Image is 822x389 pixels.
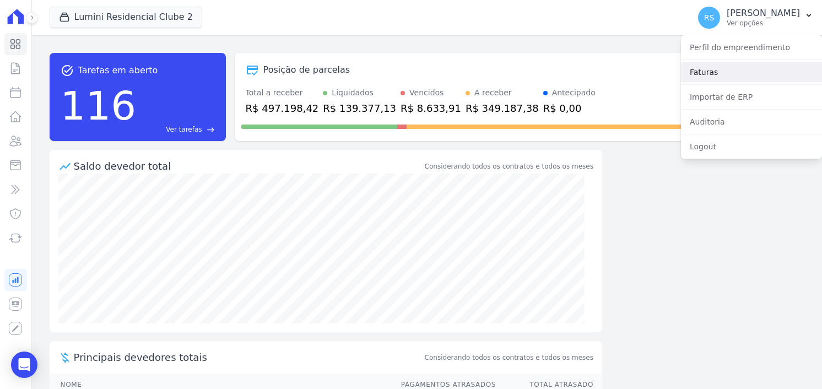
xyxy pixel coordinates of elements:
div: R$ 139.377,13 [323,101,396,116]
p: [PERSON_NAME] [727,8,800,19]
div: Antecipado [552,87,596,99]
div: R$ 497.198,42 [246,101,319,116]
a: Ver tarefas east [140,125,215,134]
span: east [207,126,215,134]
a: Importar de ERP [681,87,822,107]
button: RS [PERSON_NAME] Ver opções [689,2,822,33]
div: R$ 349.187,38 [466,101,539,116]
span: Considerando todos os contratos e todos os meses [425,353,593,363]
div: 116 [61,77,136,134]
span: task_alt [61,64,74,77]
div: Liquidados [332,87,374,99]
div: Saldo devedor total [74,159,423,174]
div: Open Intercom Messenger [11,352,37,378]
div: R$ 0,00 [543,101,596,116]
p: Ver opções [727,19,800,28]
span: Tarefas em aberto [78,64,158,77]
span: Principais devedores totais [74,350,423,365]
div: Total a receber [246,87,319,99]
a: Logout [681,137,822,156]
a: Perfil do empreendimento [681,37,822,57]
a: Auditoria [681,112,822,132]
a: Faturas [681,62,822,82]
span: RS [704,14,715,21]
div: Considerando todos os contratos e todos os meses [425,161,593,171]
div: A receber [474,87,512,99]
button: Lumini Residencial Clube 2 [50,7,202,28]
div: Vencidos [409,87,444,99]
div: R$ 8.633,91 [401,101,461,116]
span: Ver tarefas [166,125,202,134]
div: Posição de parcelas [263,63,350,77]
